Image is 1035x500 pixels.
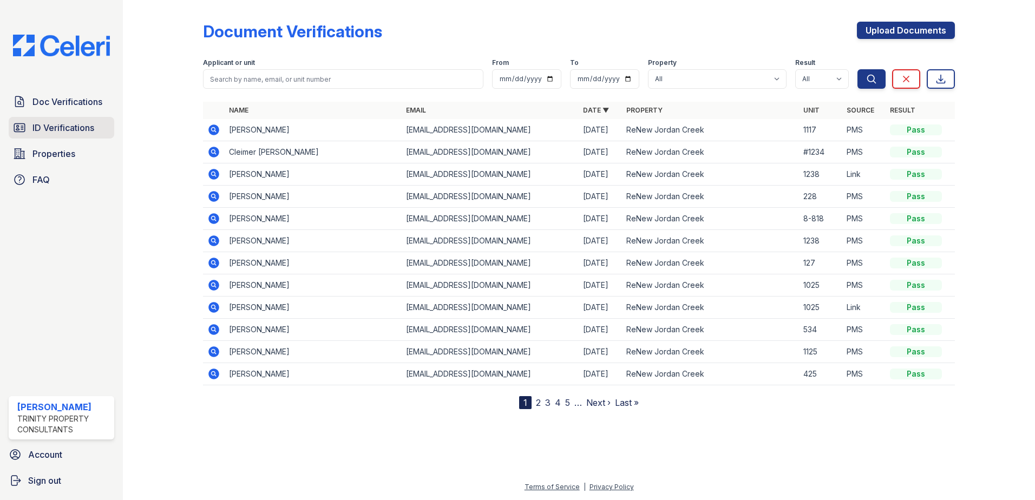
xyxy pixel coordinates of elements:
[622,163,799,186] td: ReNew Jordan Creek
[622,319,799,341] td: ReNew Jordan Creek
[402,208,579,230] td: [EMAIL_ADDRESS][DOMAIN_NAME]
[4,444,119,465] a: Account
[9,169,114,190] a: FAQ
[579,363,622,385] td: [DATE]
[519,396,532,409] div: 1
[799,186,842,208] td: 228
[225,363,402,385] td: [PERSON_NAME]
[579,274,622,297] td: [DATE]
[225,341,402,363] td: [PERSON_NAME]
[536,397,541,408] a: 2
[402,141,579,163] td: [EMAIL_ADDRESS][DOMAIN_NAME]
[622,119,799,141] td: ReNew Jordan Creek
[615,397,639,408] a: Last »
[555,397,561,408] a: 4
[17,400,110,413] div: [PERSON_NAME]
[799,319,842,341] td: 534
[842,252,886,274] td: PMS
[626,106,663,114] a: Property
[402,297,579,319] td: [EMAIL_ADDRESS][DOMAIN_NAME]
[203,22,382,41] div: Document Verifications
[402,363,579,385] td: [EMAIL_ADDRESS][DOMAIN_NAME]
[584,483,586,491] div: |
[402,274,579,297] td: [EMAIL_ADDRESS][DOMAIN_NAME]
[622,297,799,319] td: ReNew Jordan Creek
[842,141,886,163] td: PMS
[890,258,942,268] div: Pass
[32,147,75,160] span: Properties
[799,163,842,186] td: 1238
[842,341,886,363] td: PMS
[890,213,942,224] div: Pass
[9,143,114,165] a: Properties
[225,252,402,274] td: [PERSON_NAME]
[402,163,579,186] td: [EMAIL_ADDRESS][DOMAIN_NAME]
[579,319,622,341] td: [DATE]
[579,252,622,274] td: [DATE]
[890,302,942,313] div: Pass
[570,58,579,67] label: To
[579,119,622,141] td: [DATE]
[229,106,248,114] a: Name
[890,369,942,379] div: Pass
[579,163,622,186] td: [DATE]
[799,208,842,230] td: 8-818
[622,341,799,363] td: ReNew Jordan Creek
[803,106,820,114] a: Unit
[799,297,842,319] td: 1025
[842,319,886,341] td: PMS
[32,95,102,108] span: Doc Verifications
[842,274,886,297] td: PMS
[203,69,483,89] input: Search by name, email, or unit number
[225,163,402,186] td: [PERSON_NAME]
[402,252,579,274] td: [EMAIL_ADDRESS][DOMAIN_NAME]
[579,230,622,252] td: [DATE]
[799,363,842,385] td: 425
[622,363,799,385] td: ReNew Jordan Creek
[28,448,62,461] span: Account
[622,274,799,297] td: ReNew Jordan Creek
[9,117,114,139] a: ID Verifications
[28,474,61,487] span: Sign out
[622,141,799,163] td: ReNew Jordan Creek
[225,208,402,230] td: [PERSON_NAME]
[225,230,402,252] td: [PERSON_NAME]
[4,470,119,491] a: Sign out
[842,208,886,230] td: PMS
[579,341,622,363] td: [DATE]
[579,297,622,319] td: [DATE]
[857,22,955,39] a: Upload Documents
[492,58,509,67] label: From
[402,319,579,341] td: [EMAIL_ADDRESS][DOMAIN_NAME]
[4,35,119,56] img: CE_Logo_Blue-a8612792a0a2168367f1c8372b55b34899dd931a85d93a1a3d3e32e68fde9ad4.png
[589,483,634,491] a: Privacy Policy
[17,413,110,435] div: Trinity Property Consultants
[225,141,402,163] td: Cleimer [PERSON_NAME]
[579,141,622,163] td: [DATE]
[890,346,942,357] div: Pass
[890,169,942,180] div: Pass
[799,119,842,141] td: 1117
[799,341,842,363] td: 1125
[622,252,799,274] td: ReNew Jordan Creek
[583,106,609,114] a: Date ▼
[622,230,799,252] td: ReNew Jordan Creek
[402,341,579,363] td: [EMAIL_ADDRESS][DOMAIN_NAME]
[799,274,842,297] td: 1025
[842,230,886,252] td: PMS
[890,280,942,291] div: Pass
[890,124,942,135] div: Pass
[799,141,842,163] td: #1234
[545,397,551,408] a: 3
[890,324,942,335] div: Pass
[565,397,570,408] a: 5
[648,58,677,67] label: Property
[622,186,799,208] td: ReNew Jordan Creek
[842,119,886,141] td: PMS
[203,58,255,67] label: Applicant or unit
[842,363,886,385] td: PMS
[225,119,402,141] td: [PERSON_NAME]
[225,186,402,208] td: [PERSON_NAME]
[586,397,611,408] a: Next ›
